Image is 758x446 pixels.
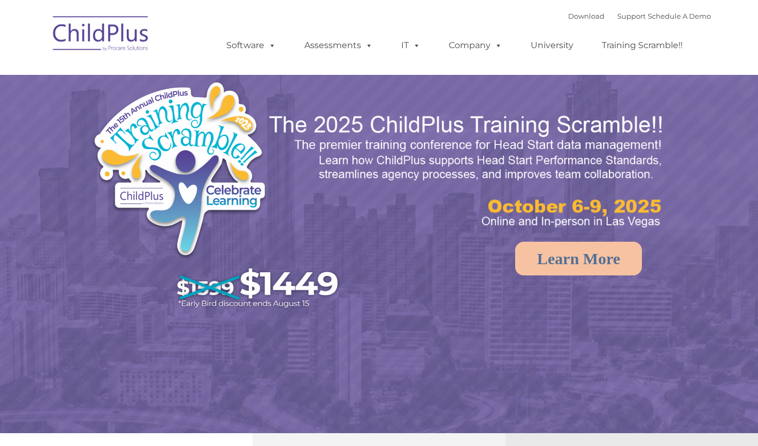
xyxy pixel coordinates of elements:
[648,12,711,20] a: Schedule A Demo
[617,12,646,20] a: Support
[568,12,711,20] font: |
[568,12,604,20] a: Download
[520,35,584,56] a: University
[391,35,431,56] a: IT
[48,9,155,62] img: ChildPlus by Procare Solutions
[216,35,287,56] a: Software
[294,35,384,56] a: Assessments
[515,242,642,275] a: Learn More
[438,35,513,56] a: Company
[591,35,693,56] a: Training Scramble!!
